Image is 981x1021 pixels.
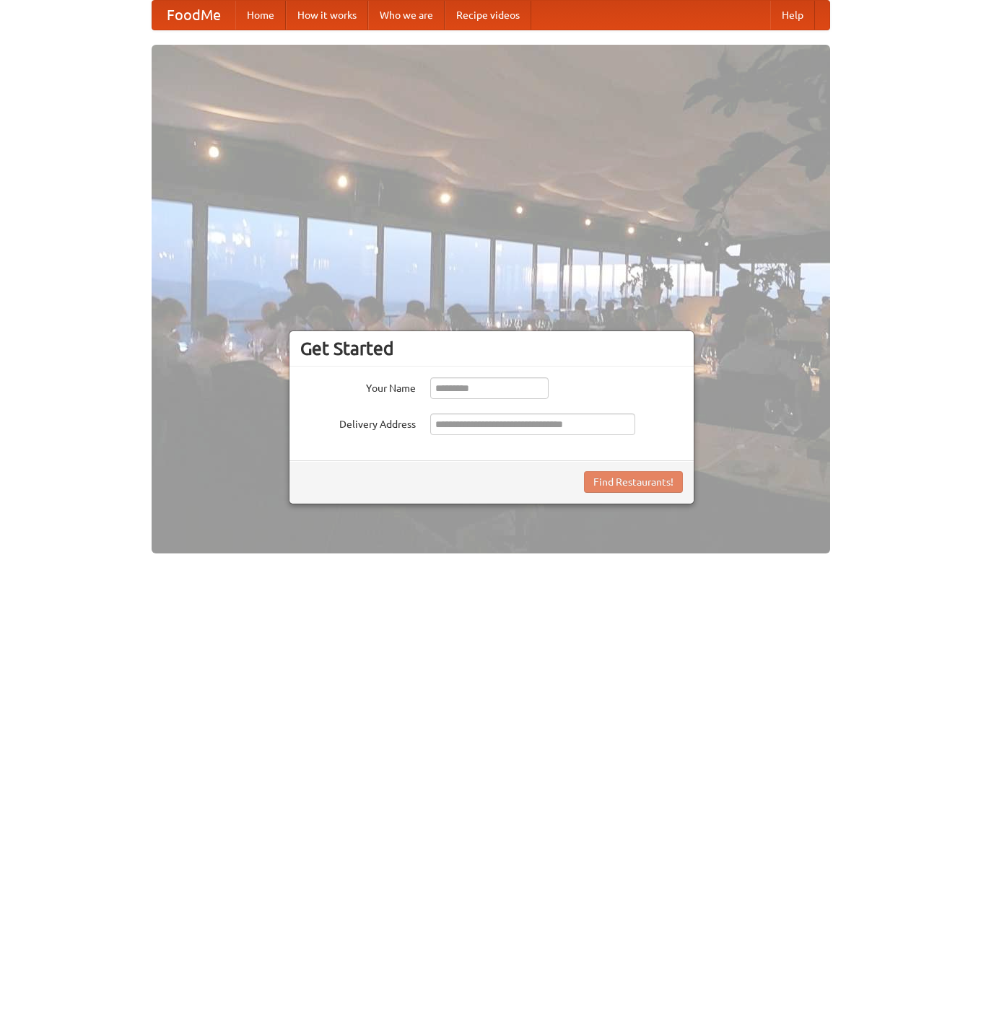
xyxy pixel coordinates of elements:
[368,1,445,30] a: Who we are
[235,1,286,30] a: Home
[286,1,368,30] a: How it works
[584,471,683,493] button: Find Restaurants!
[152,1,235,30] a: FoodMe
[300,377,416,395] label: Your Name
[770,1,815,30] a: Help
[445,1,531,30] a: Recipe videos
[300,338,683,359] h3: Get Started
[300,413,416,431] label: Delivery Address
